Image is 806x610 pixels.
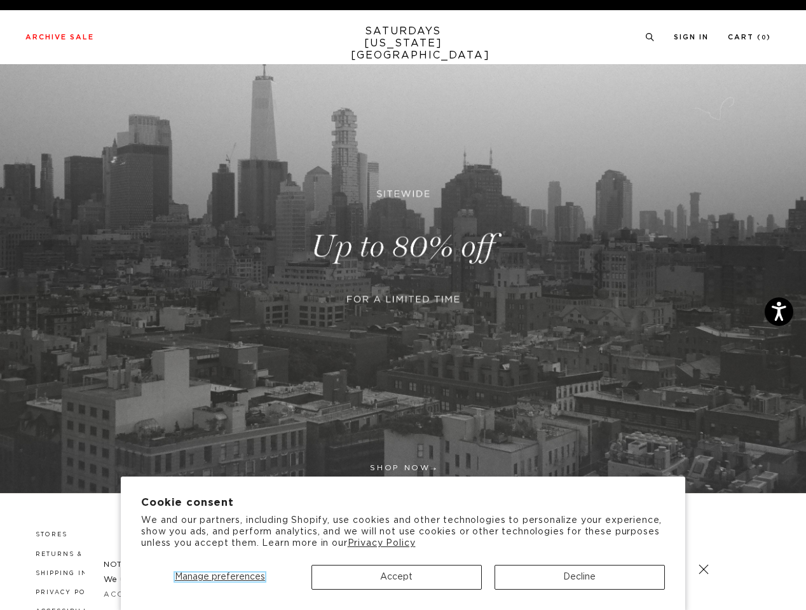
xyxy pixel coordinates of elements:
[495,565,665,590] button: Decline
[104,591,140,598] a: Accept
[348,539,416,548] a: Privacy Policy
[351,25,456,62] a: SATURDAYS[US_STATE][GEOGRAPHIC_DATA]
[104,574,657,586] p: We use cookies on this site to enhance your user experience. By continuing, you consent to our us...
[25,34,94,41] a: Archive Sale
[36,590,105,595] a: Privacy Policy
[36,571,99,576] a: Shipping Info
[762,35,767,41] small: 0
[728,34,771,41] a: Cart (0)
[141,565,298,590] button: Manage preferences
[311,565,482,590] button: Accept
[674,34,709,41] a: Sign In
[175,573,265,581] span: Manage preferences
[141,515,665,550] p: We and our partners, including Shopify, use cookies and other technologies to personalize your ex...
[104,559,702,570] h5: NOTICE
[36,532,67,538] a: Stores
[36,552,135,557] a: Returns & Exchanges
[141,497,665,509] h2: Cookie consent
